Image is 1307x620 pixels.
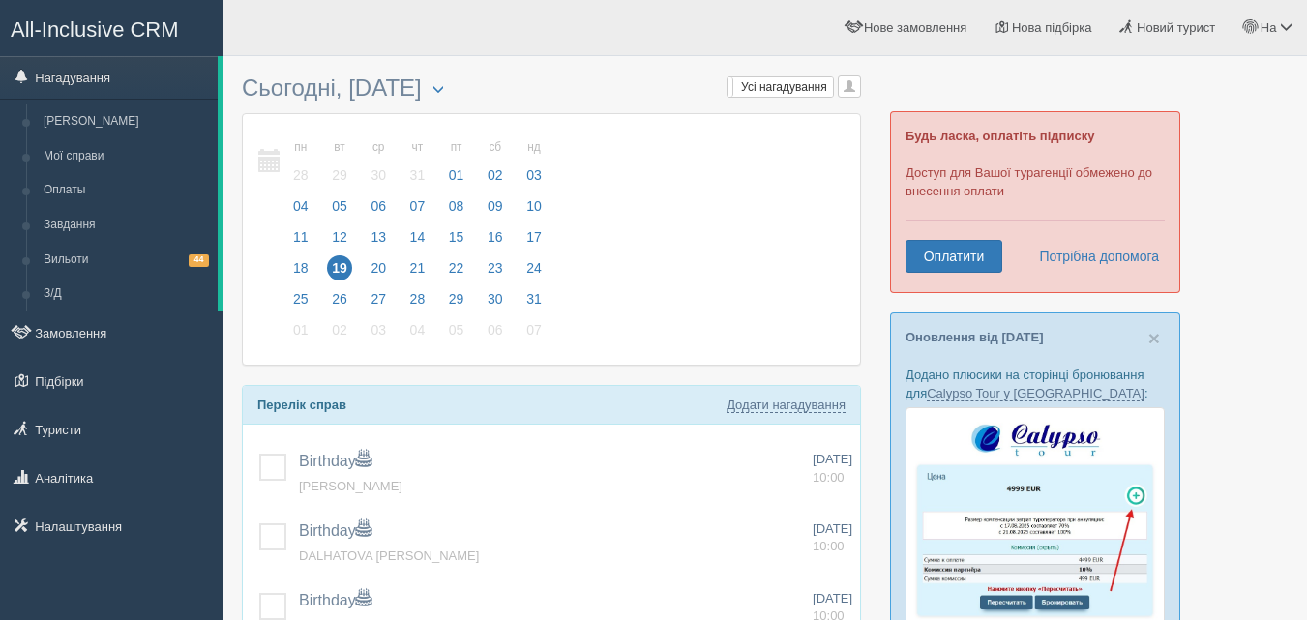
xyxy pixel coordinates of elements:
[906,330,1044,344] a: Оновлення від [DATE]
[521,139,547,156] small: нд
[444,193,469,219] span: 08
[11,17,179,42] span: All-Inclusive CRM
[813,539,845,553] span: 10:00
[444,286,469,311] span: 29
[327,224,352,250] span: 12
[327,317,352,342] span: 02
[483,162,508,188] span: 02
[727,398,846,413] a: Додати нагадування
[477,319,514,350] a: 06
[1012,20,1092,35] span: Нова підбірка
[927,386,1144,401] a: Calypso Tour у [GEOGRAPHIC_DATA]
[366,162,391,188] span: 30
[477,226,514,257] a: 16
[521,193,547,219] span: 10
[366,224,391,250] span: 13
[366,193,391,219] span: 06
[483,255,508,280] span: 23
[366,286,391,311] span: 27
[288,193,313,219] span: 04
[521,286,547,311] span: 31
[1261,20,1277,35] span: На
[438,288,475,319] a: 29
[438,129,475,195] a: пт 01
[189,254,209,267] span: 44
[400,257,436,288] a: 21
[516,288,548,319] a: 31
[288,286,313,311] span: 25
[257,398,346,412] b: Перелік справ
[360,195,397,226] a: 06
[327,255,352,280] span: 19
[1,1,222,54] a: All-Inclusive CRM
[282,319,319,350] a: 01
[288,139,313,156] small: пн
[813,520,852,556] a: [DATE] 10:00
[400,226,436,257] a: 14
[890,111,1180,293] div: Доступ для Вашої турагенції обмежено до внесення оплати
[327,139,352,156] small: вт
[521,317,547,342] span: 07
[477,129,514,195] a: сб 02
[299,592,371,608] span: Birthday
[516,195,548,226] a: 10
[813,470,845,485] span: 10:00
[405,255,431,280] span: 21
[400,195,436,226] a: 07
[906,240,1002,273] a: Оплатити
[321,226,358,257] a: 12
[327,286,352,311] span: 26
[400,319,436,350] a: 04
[813,521,852,536] span: [DATE]
[35,277,218,311] a: З/Д
[405,317,431,342] span: 04
[299,522,371,539] span: Birthday
[521,255,547,280] span: 24
[360,129,397,195] a: ср 30
[35,139,218,174] a: Мої справи
[521,224,547,250] span: 17
[813,591,852,605] span: [DATE]
[483,317,508,342] span: 06
[321,195,358,226] a: 05
[444,224,469,250] span: 15
[360,319,397,350] a: 03
[477,257,514,288] a: 23
[438,319,475,350] a: 05
[366,317,391,342] span: 03
[327,162,352,188] span: 29
[438,226,475,257] a: 15
[327,193,352,219] span: 05
[438,195,475,226] a: 08
[282,226,319,257] a: 11
[906,366,1165,402] p: Додано плюсики на сторінці бронювання для :
[366,139,391,156] small: ср
[282,257,319,288] a: 18
[516,257,548,288] a: 24
[321,319,358,350] a: 02
[288,162,313,188] span: 28
[483,193,508,219] span: 09
[483,139,508,156] small: сб
[366,255,391,280] span: 20
[299,453,371,469] span: Birthday
[516,319,548,350] a: 07
[360,257,397,288] a: 20
[1148,327,1160,349] span: ×
[321,257,358,288] a: 19
[477,288,514,319] a: 30
[741,80,827,94] span: Усі нагадування
[813,451,852,487] a: [DATE] 10:00
[242,75,861,103] h3: Сьогодні, [DATE]
[906,129,1094,143] b: Будь ласка, оплатіть підписку
[321,288,358,319] a: 26
[444,139,469,156] small: пт
[1148,328,1160,348] button: Close
[483,286,508,311] span: 30
[35,243,218,278] a: Вильоти44
[282,129,319,195] a: пн 28
[299,548,479,563] a: DALHATOVA [PERSON_NAME]
[516,129,548,195] a: нд 03
[405,193,431,219] span: 07
[405,286,431,311] span: 28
